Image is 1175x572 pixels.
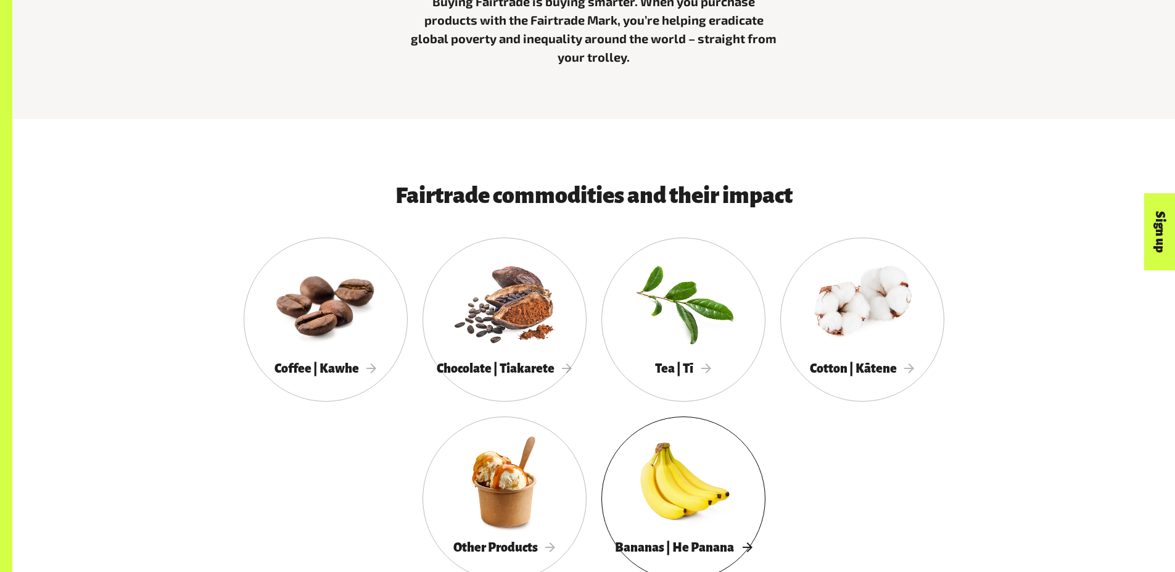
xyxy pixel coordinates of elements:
span: Coffee | Kawhe [274,362,377,375]
a: Chocolate | Tiakarete [423,238,587,402]
a: Cotton | Kātene [780,238,944,402]
span: Other Products [453,541,556,554]
span: Cotton | Kātene [810,362,915,375]
h3: Fairtrade commodities and their impact [281,183,907,208]
span: Tea | Tī [655,362,711,375]
a: Tea | Tī [601,238,765,402]
a: Coffee | Kawhe [244,238,408,402]
span: Bananas | He Panana [615,541,752,554]
span: Chocolate | Tiakarete [437,362,572,375]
